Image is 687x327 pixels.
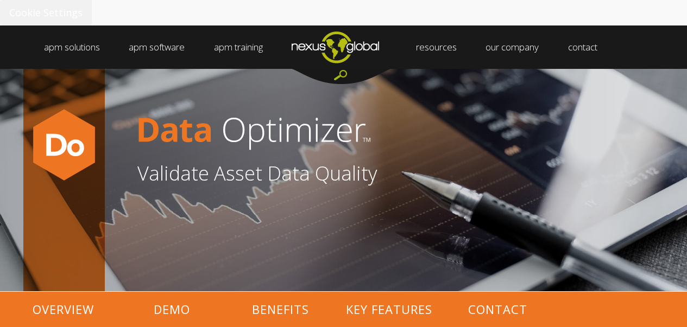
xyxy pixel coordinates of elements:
a: apm training [202,25,275,69]
div: Navigation Menu [16,25,671,69]
p: BENEFITS [226,292,335,327]
a: apm software [117,25,197,69]
a: resources [404,25,469,69]
a: apm solutions [32,25,112,69]
p: DEMO [118,292,226,327]
h1: Validate Asset Data Quality [137,164,664,183]
img: DataOpthorizontal-no-icon [137,96,506,164]
img: Data-optimizer [26,107,102,183]
img: ng_logo_web [277,25,393,68]
p: KEY FEATURES [335,292,444,327]
a: Home [277,25,393,68]
a: contact [556,25,609,69]
a: our company [474,25,551,69]
p: OVERVIEW [9,292,118,327]
p: CONTACT [444,292,552,327]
